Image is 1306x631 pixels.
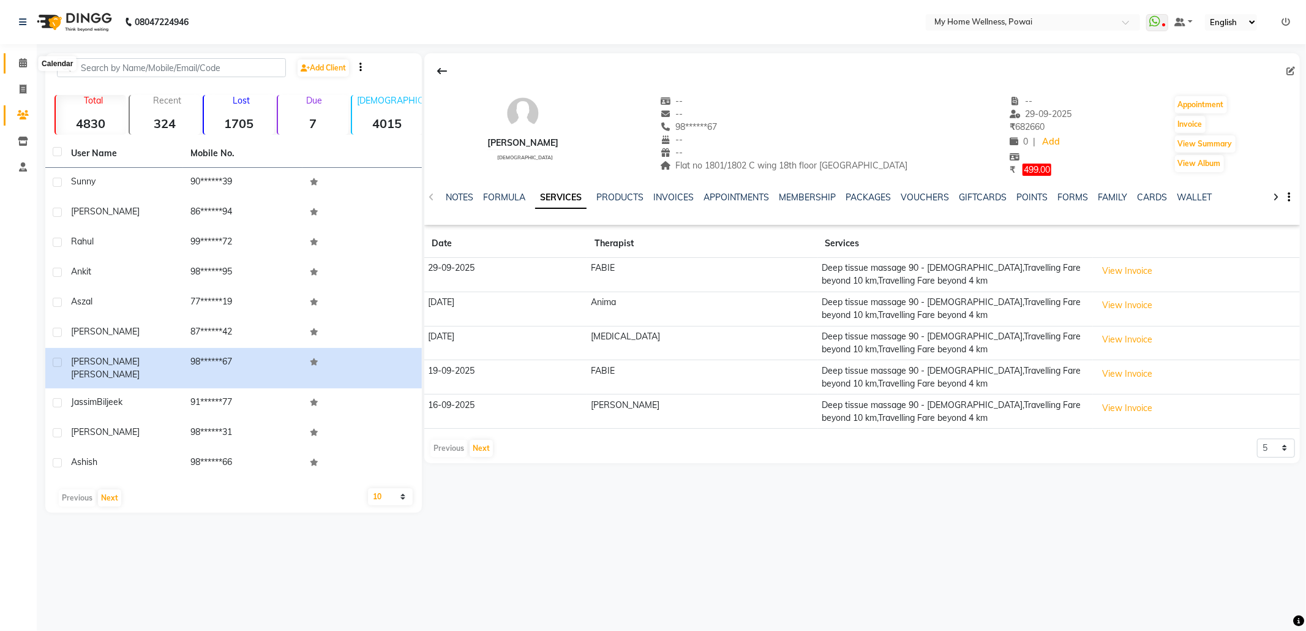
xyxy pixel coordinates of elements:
[97,396,122,407] span: Biljeek
[446,192,473,203] a: NOTES
[587,230,818,258] th: Therapist
[1010,108,1072,119] span: 29-09-2025
[505,95,541,132] img: avatar
[959,192,1007,203] a: GIFTCARDS
[424,230,587,258] th: Date
[135,5,189,39] b: 08047224946
[1138,192,1168,203] a: CARDS
[660,160,908,171] span: Flat no 1801/1802 C wing 18th floor [GEOGRAPHIC_DATA]
[424,326,587,360] td: [DATE]
[352,116,422,131] strong: 4015
[1023,164,1051,176] span: 499.00
[1010,136,1028,147] span: 0
[71,326,140,337] span: [PERSON_NAME]
[818,292,1093,326] td: Deep tissue massage 90 - [DEMOGRAPHIC_DATA],Travelling Fare beyond 10 km,Travelling Fare beyond 4 km
[483,192,525,203] a: FORMULA
[57,58,286,77] input: Search by Name/Mobile/Email/Code
[1010,121,1015,132] span: ₹
[71,296,92,307] span: Aszal
[1097,296,1158,315] button: View Invoice
[357,95,422,106] p: [DEMOGRAPHIC_DATA]
[183,140,302,168] th: Mobile No.
[1097,262,1158,281] button: View Invoice
[71,206,140,217] span: [PERSON_NAME]
[818,395,1093,429] td: Deep tissue massage 90 - [DEMOGRAPHIC_DATA],Travelling Fare beyond 10 km,Travelling Fare beyond 4 km
[71,266,91,277] span: Ankit
[1175,96,1227,113] button: Appointment
[1010,164,1015,175] span: ₹
[660,147,683,158] span: --
[424,395,587,429] td: 16-09-2025
[71,176,96,187] span: Sunny
[587,395,818,429] td: [PERSON_NAME]
[660,134,683,145] span: --
[130,116,200,131] strong: 324
[846,192,891,203] a: PACKAGES
[653,192,694,203] a: INVOICES
[39,56,76,71] div: Calendar
[1040,134,1062,151] a: Add
[1058,192,1089,203] a: FORMS
[71,356,140,367] span: [PERSON_NAME]
[1098,192,1128,203] a: FAMILY
[779,192,836,203] a: MEMBERSHIP
[1175,116,1206,133] button: Invoice
[535,187,587,209] a: SERVICES
[660,96,683,107] span: --
[71,396,97,407] span: Jassim
[587,292,818,326] td: Anima
[901,192,950,203] a: VOUCHERS
[1010,96,1033,107] span: --
[424,257,587,292] td: 29-09-2025
[1175,155,1224,172] button: View Album
[298,59,349,77] a: Add Client
[660,108,683,119] span: --
[71,236,94,247] span: Rahul
[470,440,493,457] button: Next
[1097,330,1158,349] button: View Invoice
[1097,399,1158,418] button: View Invoice
[587,257,818,292] td: FABIE
[135,95,200,106] p: Recent
[1097,365,1158,384] button: View Invoice
[818,257,1093,292] td: Deep tissue massage 90 - [DEMOGRAPHIC_DATA],Travelling Fare beyond 10 km,Travelling Fare beyond 4 km
[56,116,126,131] strong: 4830
[71,426,140,437] span: [PERSON_NAME]
[1177,192,1212,203] a: WALLET
[818,230,1093,258] th: Services
[497,154,553,161] span: [DEMOGRAPHIC_DATA]
[71,369,140,380] span: [PERSON_NAME]
[61,95,126,106] p: Total
[1033,135,1035,148] span: |
[64,140,183,168] th: User Name
[487,137,558,149] div: [PERSON_NAME]
[31,5,115,39] img: logo
[1175,135,1236,153] button: View Summary
[424,360,587,395] td: 19-09-2025
[587,360,818,395] td: FABIE
[209,95,274,106] p: Lost
[1017,192,1048,203] a: POINTS
[424,292,587,326] td: [DATE]
[280,95,348,106] p: Due
[704,192,770,203] a: APPOINTMENTS
[429,59,455,83] div: Back to Client
[587,326,818,360] td: [MEDICAL_DATA]
[204,116,274,131] strong: 1705
[1010,121,1045,132] span: 682660
[71,456,97,467] span: Ashish
[278,116,348,131] strong: 7
[818,360,1093,395] td: Deep tissue massage 90 - [DEMOGRAPHIC_DATA],Travelling Fare beyond 10 km,Travelling Fare beyond 4 km
[818,326,1093,360] td: Deep tissue massage 90 - [DEMOGRAPHIC_DATA],Travelling Fare beyond 10 km,Travelling Fare beyond 4 km
[596,192,644,203] a: PRODUCTS
[98,489,121,507] button: Next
